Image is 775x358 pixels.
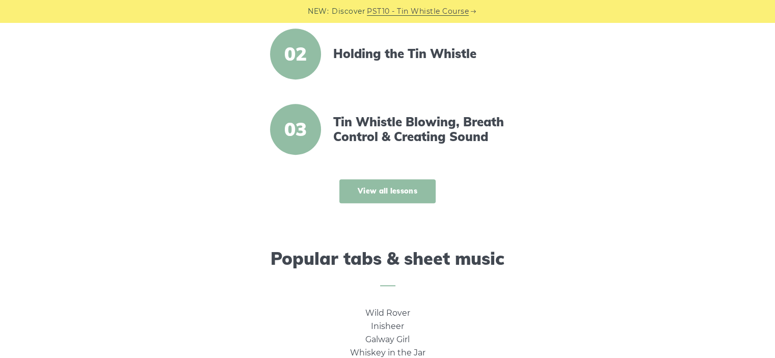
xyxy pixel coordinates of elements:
a: Wild Rover [365,308,410,318]
a: Whiskey in the Jar [350,348,425,357]
span: NEW: [308,6,329,17]
a: View all lessons [339,179,436,203]
h2: Popular tabs & sheet music [100,249,675,287]
span: 02 [270,29,321,79]
a: Inisheer [371,321,404,331]
span: 03 [270,104,321,155]
a: Holding the Tin Whistle [333,46,509,61]
span: Discover [332,6,365,17]
a: Galway Girl [365,335,410,344]
a: PST10 - Tin Whistle Course [367,6,469,17]
a: Tin Whistle Blowing, Breath Control & Creating Sound [333,115,509,144]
